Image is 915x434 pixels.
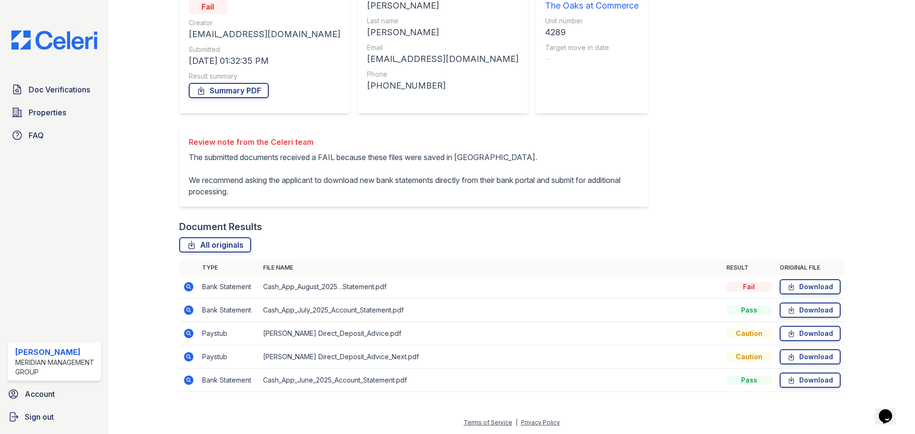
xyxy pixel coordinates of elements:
[4,407,105,426] a: Sign out
[367,79,518,92] div: [PHONE_NUMBER]
[780,279,841,294] a: Download
[367,16,518,26] div: Last name
[545,26,639,39] div: 4289
[259,299,722,322] td: Cash_App_July_2025_Account_Statement.pdf
[198,322,259,345] td: Paystub
[15,346,97,358] div: [PERSON_NAME]
[726,305,772,315] div: Pass
[189,28,340,41] div: [EMAIL_ADDRESS][DOMAIN_NAME]
[198,299,259,322] td: Bank Statement
[726,375,772,385] div: Pass
[189,136,639,148] div: Review note from the Celeri team
[8,103,101,122] a: Properties
[198,369,259,392] td: Bank Statement
[722,260,776,275] th: Result
[179,220,262,233] div: Document Results
[259,345,722,369] td: [PERSON_NAME] Direct_Deposit_Advice_Next.pdf
[4,384,105,404] a: Account
[8,80,101,99] a: Doc Verifications
[259,369,722,392] td: Cash_App_June_2025_Account_Statement.pdf
[259,275,722,299] td: Cash_App_August_2025…Statement.pdf
[726,352,772,362] div: Caution
[367,43,518,52] div: Email
[29,107,66,118] span: Properties
[189,18,340,28] div: Creator
[367,26,518,39] div: [PERSON_NAME]
[367,70,518,79] div: Phone
[367,52,518,66] div: [EMAIL_ADDRESS][DOMAIN_NAME]
[15,358,97,377] div: Meridian Management Group
[780,303,841,318] a: Download
[198,345,259,369] td: Paystub
[179,237,251,252] a: All originals
[875,396,905,424] iframe: chat widget
[521,419,560,426] a: Privacy Policy
[189,151,639,197] p: The submitted documents received a FAIL because these files were saved in [GEOGRAPHIC_DATA]. We r...
[726,329,772,338] div: Caution
[259,322,722,345] td: [PERSON_NAME] Direct_Deposit_Advice.pdf
[545,43,639,52] div: Target move in date
[545,52,639,66] div: -
[8,126,101,145] a: FAQ
[780,326,841,341] a: Download
[259,260,722,275] th: File name
[189,83,269,98] a: Summary PDF
[464,419,512,426] a: Terms of Service
[780,373,841,388] a: Download
[189,71,340,81] div: Result summary
[189,45,340,54] div: Submitted
[198,260,259,275] th: Type
[29,130,44,141] span: FAQ
[198,275,259,299] td: Bank Statement
[776,260,844,275] th: Original file
[4,30,105,50] img: CE_Logo_Blue-a8612792a0a2168367f1c8372b55b34899dd931a85d93a1a3d3e32e68fde9ad4.png
[29,84,90,95] span: Doc Verifications
[516,419,518,426] div: |
[189,54,340,68] div: [DATE] 01:32:35 PM
[780,349,841,364] a: Download
[545,16,639,26] div: Unit number
[25,411,54,423] span: Sign out
[726,282,772,292] div: Fail
[25,388,55,400] span: Account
